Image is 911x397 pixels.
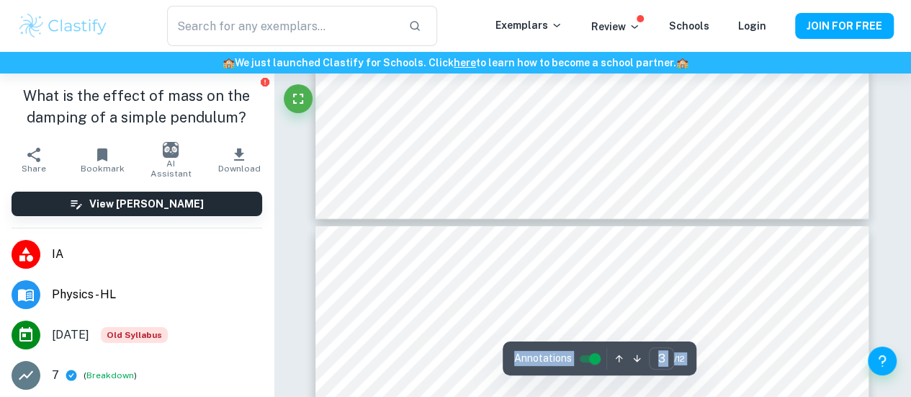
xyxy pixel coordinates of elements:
[137,140,205,180] button: AI Assistant
[163,142,179,158] img: AI Assistant
[260,76,271,87] button: Report issue
[22,164,46,174] span: Share
[669,20,709,32] a: Schools
[101,327,168,343] span: Old Syllabus
[795,13,894,39] button: JOIN FOR FREE
[676,57,688,68] span: 🏫
[205,140,274,180] button: Download
[454,57,476,68] a: here
[52,326,89,344] span: [DATE]
[52,246,262,263] span: IA
[514,351,572,366] span: Annotations
[3,55,908,71] h6: We just launched Clastify for Schools. Click to learn how to become a school partner.
[167,6,398,46] input: Search for any exemplars...
[738,20,766,32] a: Login
[12,85,262,128] h1: What is the effect of mass on the damping of a simple pendulum?
[52,286,262,303] span: Physics - HL
[223,57,235,68] span: 🏫
[868,347,897,375] button: Help and Feedback
[218,164,261,174] span: Download
[86,369,134,382] button: Breakdown
[145,159,197,179] span: AI Assistant
[495,17,562,33] p: Exemplars
[674,352,685,365] span: / 12
[84,369,137,383] span: ( )
[17,12,109,40] img: Clastify logo
[284,84,313,113] button: Fullscreen
[81,164,125,174] span: Bookmark
[591,19,640,35] p: Review
[12,192,262,216] button: View [PERSON_NAME]
[68,140,137,180] button: Bookmark
[52,367,59,384] p: 7
[89,196,204,212] h6: View [PERSON_NAME]
[101,327,168,343] div: Starting from the May 2025 session, the Physics IA requirements have changed. It's OK to refer to...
